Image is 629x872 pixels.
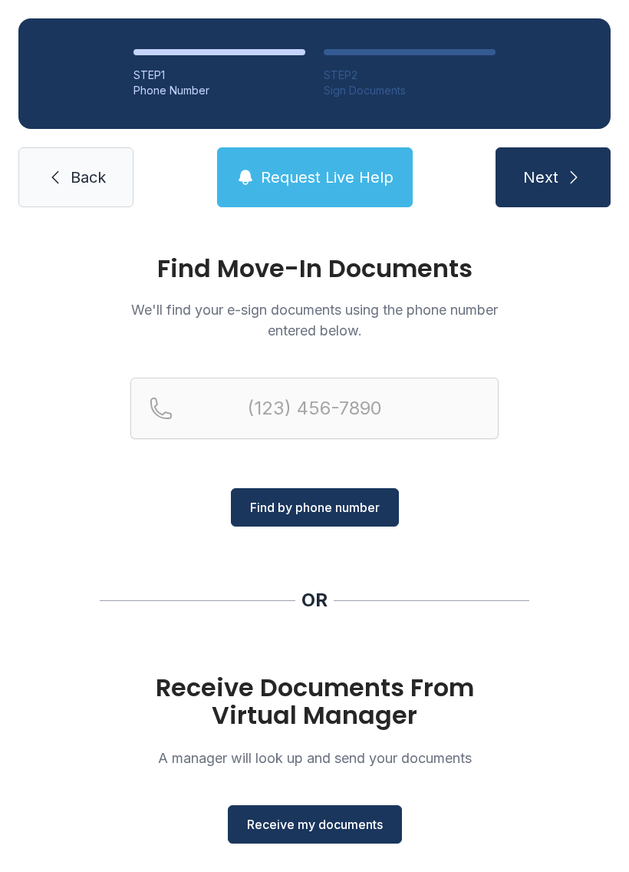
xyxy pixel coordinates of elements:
[130,256,499,281] h1: Find Move-In Documents
[324,83,496,98] div: Sign Documents
[523,167,558,188] span: Next
[130,299,499,341] p: We'll find your e-sign documents using the phone number entered below.
[261,167,394,188] span: Request Live Help
[247,815,383,834] span: Receive my documents
[130,378,499,439] input: Reservation phone number
[250,498,380,517] span: Find by phone number
[130,674,499,729] h1: Receive Documents From Virtual Manager
[71,167,106,188] span: Back
[130,748,499,768] p: A manager will look up and send your documents
[301,588,328,613] div: OR
[133,83,305,98] div: Phone Number
[324,68,496,83] div: STEP 2
[133,68,305,83] div: STEP 1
